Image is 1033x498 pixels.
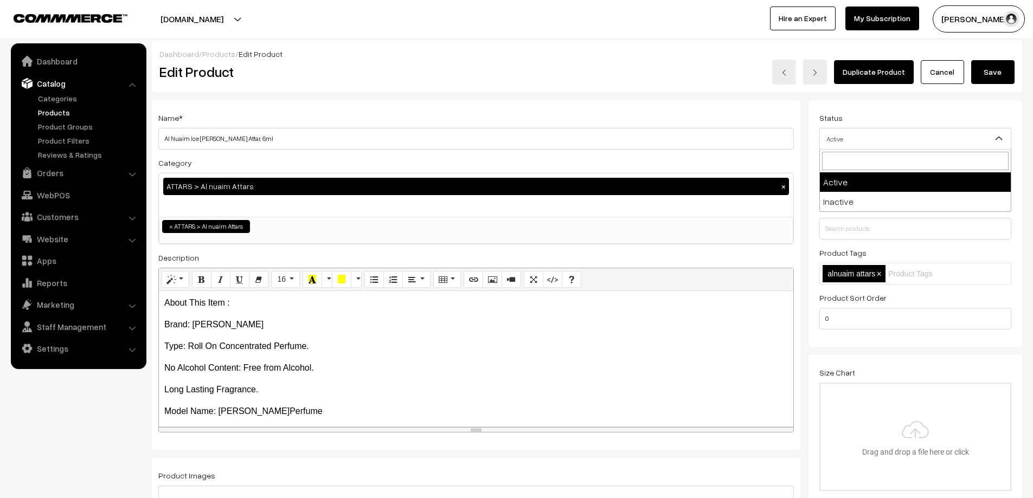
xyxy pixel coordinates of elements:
[383,271,403,288] button: Ordered list (CTRL+SHIFT+NUM8)
[876,269,881,279] span: ×
[159,63,506,80] h2: Edit Product
[164,318,788,331] p: Brand: [PERSON_NAME]
[159,48,1015,60] div: / /
[502,271,521,288] button: Video
[158,128,794,150] input: Name
[164,383,788,396] p: Long Lasting Fragrance.
[14,229,143,249] a: Website
[303,271,322,288] button: Recent Color
[819,112,843,124] label: Status
[14,273,143,293] a: Reports
[819,308,1011,329] input: Enter Number
[1003,11,1019,27] img: user
[202,49,235,59] a: Products
[433,271,461,288] button: Table
[781,69,787,76] img: left-arrow.png
[14,51,143,71] a: Dashboard
[163,178,789,195] div: ATTARS > Al nuaim Attars
[14,11,108,24] a: COMMMERCE
[211,271,230,288] button: Italic (CTRL+I)
[158,252,199,263] label: Description
[271,271,300,288] button: Font Size
[779,182,788,191] button: ×
[162,271,189,288] button: Style
[290,406,322,416] span: Perfume
[819,218,1011,240] input: Search products
[820,130,1011,148] span: Active
[402,271,430,288] button: Paragraph
[14,207,143,227] a: Customers
[14,74,143,93] a: Catalog
[158,112,183,124] label: Name
[14,339,143,358] a: Settings
[158,470,215,481] label: Product Images
[164,296,788,309] p: About This Item :
[277,275,286,283] span: 16
[888,268,983,280] input: Product Tags
[351,271,362,288] button: More Color
[14,14,127,22] img: COMMMERCE
[230,271,249,288] button: Underline (CTRL+U)
[332,271,351,288] button: Background Color
[14,251,143,270] a: Apps
[249,271,268,288] button: Remove Font Style (CTRL+\)
[483,271,502,288] button: Picture
[543,271,562,288] button: Code View
[164,405,788,418] p: Model Name: [PERSON_NAME]
[820,172,1011,192] li: Active
[819,247,867,258] label: Product Tags
[827,269,875,278] span: alnuaim attars
[35,121,143,132] a: Product Groups
[524,271,543,288] button: Full Screen
[159,427,793,432] div: resize
[819,128,1011,150] span: Active
[812,69,818,76] img: right-arrow.png
[364,271,384,288] button: Unordered list (CTRL+SHIFT+NUM7)
[14,295,143,314] a: Marketing
[770,7,836,30] a: Hire an Expert
[14,185,143,205] a: WebPOS
[464,271,483,288] button: Link (CTRL+K)
[159,49,199,59] a: Dashboard
[192,271,211,288] button: Bold (CTRL+B)
[14,317,143,337] a: Staff Management
[123,5,261,33] button: [DOMAIN_NAME]
[14,163,143,183] a: Orders
[35,149,143,160] a: Reviews & Ratings
[933,5,1025,33] button: [PERSON_NAME] D
[35,93,143,104] a: Categories
[921,60,964,84] a: Cancel
[834,60,914,84] a: Duplicate Product
[35,107,143,118] a: Products
[322,271,332,288] button: More Color
[164,340,788,353] p: Type: Roll On Concentrated Perfume.
[971,60,1015,84] button: Save
[819,292,887,303] label: Product Sort Order
[820,192,1011,211] li: Inactive
[819,367,855,378] label: Size Chart
[239,49,283,59] span: Edit Product
[164,361,788,374] p: No Alcohol Content: Free from Alcohol.
[35,135,143,146] a: Product Filters
[562,271,581,288] button: Help
[845,7,919,30] a: My Subscription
